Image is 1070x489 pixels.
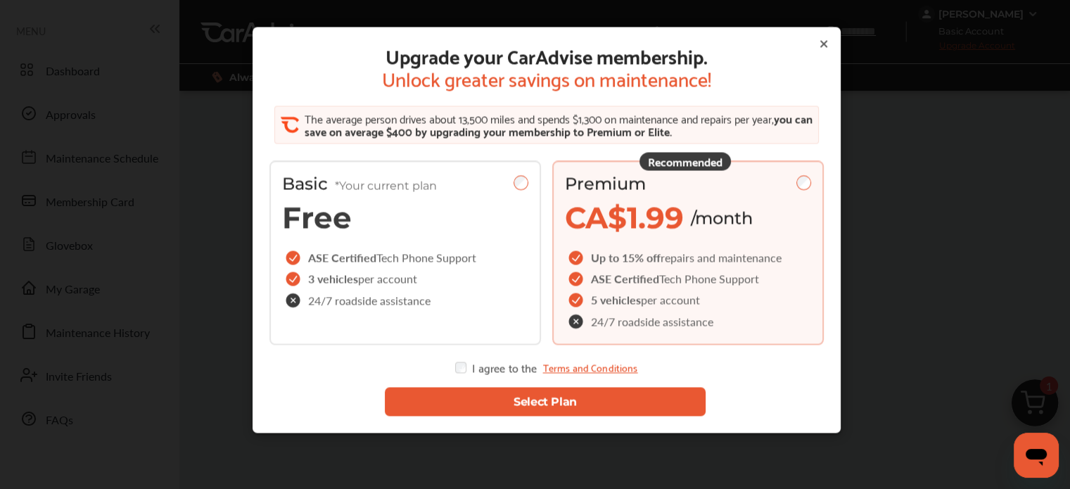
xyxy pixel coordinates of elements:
[282,200,352,236] span: Free
[358,271,417,287] span: per account
[565,200,684,236] span: CA$1.99
[382,44,711,67] span: Upgrade your CarAdvise membership.
[304,109,812,141] span: you can save on average $400 by upgrading your membership to Premium or Elite.
[286,293,302,308] img: check-cross-icon.c68f34ea.svg
[286,251,302,265] img: checkIcon.6d469ec1.svg
[568,315,585,329] img: check-cross-icon.c68f34ea.svg
[308,295,431,306] span: 24/7 roadside assistance
[376,250,476,266] span: Tech Phone Support
[691,208,753,228] span: /month
[568,251,585,265] img: checkIcon.6d469ec1.svg
[591,271,659,287] span: ASE Certified
[568,272,585,286] img: checkIcon.6d469ec1.svg
[304,109,773,128] span: The average person drives about 13,500 miles and spends $1,300 on maintenance and repairs per year,
[639,153,731,171] div: Recommended
[591,250,661,266] span: Up to 15% off
[282,174,437,194] span: Basic
[286,272,302,286] img: checkIcon.6d469ec1.svg
[382,67,711,89] span: Unlock greater savings on maintenance!
[542,362,637,374] a: Terms and Conditions
[1014,433,1059,478] iframe: Button to launch messaging window
[280,116,298,134] img: CA_CheckIcon.cf4f08d4.svg
[568,293,585,307] img: checkIcon.6d469ec1.svg
[641,292,700,308] span: per account
[591,292,641,308] span: 5 vehicles
[308,271,358,287] span: 3 vehicles
[661,250,782,266] span: repairs and maintenance
[335,179,437,193] span: *Your current plan
[455,362,637,374] div: I agree to the
[308,250,376,266] span: ASE Certified
[659,271,759,287] span: Tech Phone Support
[591,316,713,327] span: 24/7 roadside assistance
[565,174,646,194] span: Premium
[384,388,705,417] button: Select Plan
